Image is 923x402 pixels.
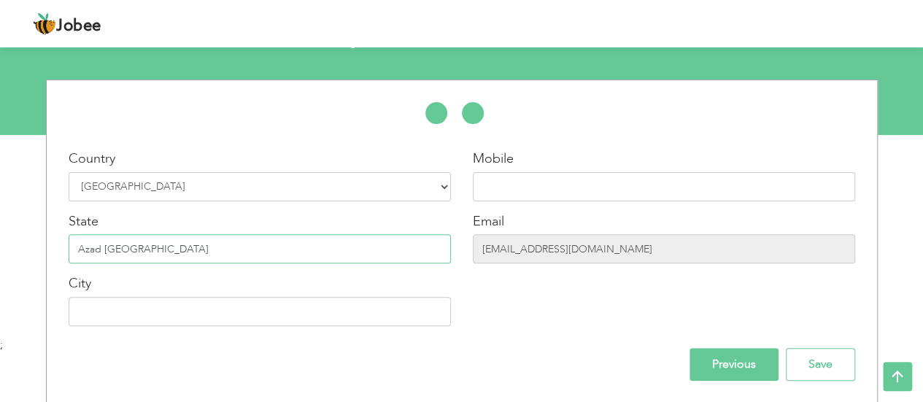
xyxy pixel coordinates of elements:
input: Save [786,348,855,381]
span: Jobee [56,18,101,34]
h2: Step 2: Build the dream [126,12,797,50]
label: State [69,212,99,231]
label: Email [473,212,504,231]
label: Mobile [473,150,514,169]
img: jobee.io [33,12,56,36]
label: City [69,274,91,293]
label: Country [69,150,115,169]
input: Previous [690,348,779,381]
